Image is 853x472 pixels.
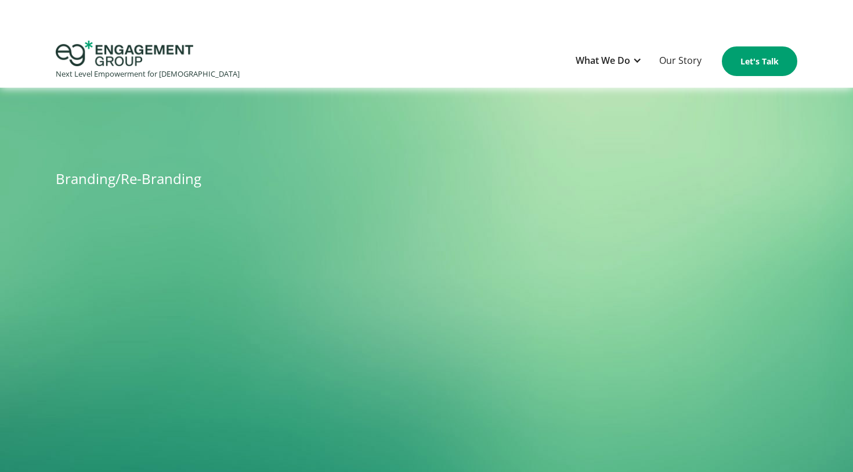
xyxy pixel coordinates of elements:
[236,448,381,462] strong: trusted outside perspective
[576,53,630,69] div: What We Do
[722,46,797,76] a: Let's Talk
[56,41,193,66] img: Engagement Group Logo Icon
[56,66,240,82] div: Next Level Empowerment for [DEMOGRAPHIC_DATA]
[67,212,661,372] h1: When your [DEMOGRAPHIC_DATA]’s brand feels tired and outdated, people stop paying attention.
[67,411,661,427] p: You’re doing your best to move things forward, but…
[56,41,240,82] a: Next Level Empowerment for [DEMOGRAPHIC_DATA]
[82,448,661,463] li: Gain context and insight from a .
[82,433,661,448] li: Attendance and giving aren’t where they used to be.
[56,166,798,192] h1: Branding/Re-Branding
[653,47,707,75] a: Our Story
